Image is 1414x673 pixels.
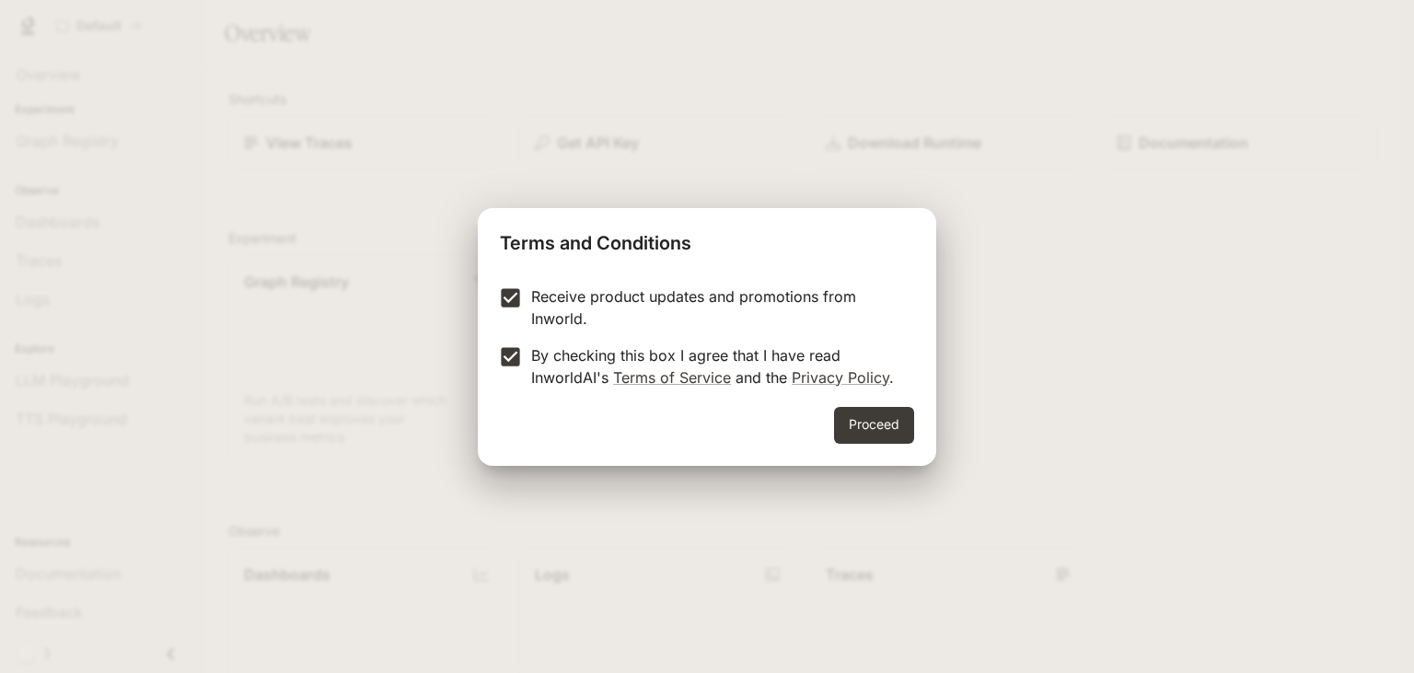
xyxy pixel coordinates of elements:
h2: Terms and Conditions [478,208,936,271]
p: By checking this box I agree that I have read InworldAI's and the . [531,344,899,389]
a: Terms of Service [613,368,731,387]
p: Receive product updates and promotions from Inworld. [531,285,899,330]
button: Proceed [834,407,914,444]
a: Privacy Policy [792,368,889,387]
